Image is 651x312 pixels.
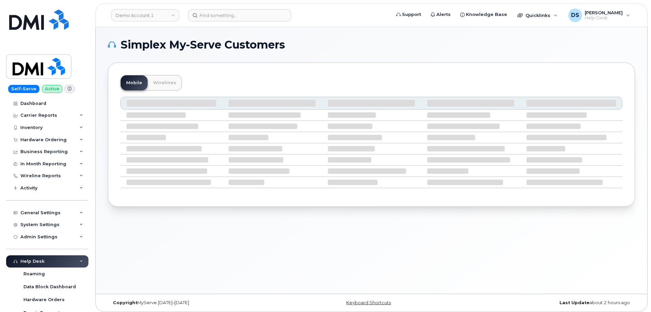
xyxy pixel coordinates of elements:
a: Wirelines [148,75,182,90]
div: about 2 hours ago [459,300,635,306]
a: Mobile [121,75,148,90]
a: Keyboard Shortcuts [346,300,391,305]
strong: Last Update [560,300,589,305]
span: Simplex My-Serve Customers [121,40,285,50]
div: MyServe [DATE]–[DATE] [108,300,284,306]
strong: Copyright [113,300,137,305]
